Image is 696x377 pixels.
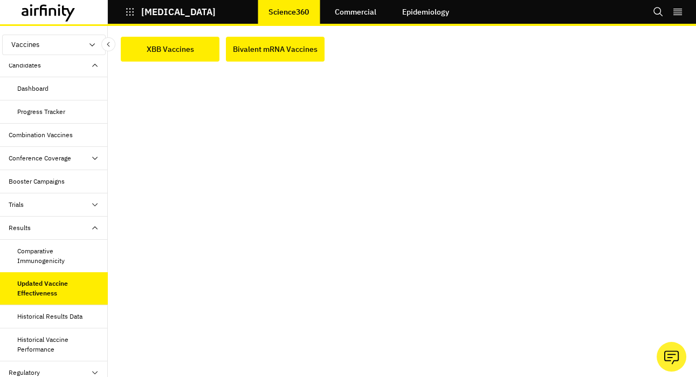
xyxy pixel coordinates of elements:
button: [MEDICAL_DATA] [125,3,216,21]
div: Bivalent mRNA Vaccines [233,42,318,57]
div: Conference Coverage [9,153,71,163]
div: Comparative Immunogenicity [17,246,99,266]
div: XBB Vaccines [147,42,194,57]
div: Combination Vaccines [9,130,73,140]
div: Booster Campaigns [9,177,65,186]
button: Vaccines [2,35,106,55]
div: Progress Tracker [17,107,65,117]
button: Close Sidebar [101,37,115,51]
button: Ask our analysts [657,342,686,372]
p: [MEDICAL_DATA] [141,7,216,17]
button: Search [653,3,664,21]
div: Candidates [9,60,41,70]
div: Updated Vaccine Effectiveness [17,279,99,298]
div: Dashboard [17,84,49,93]
div: Historical Results Data [17,312,82,321]
div: Results [9,223,31,233]
div: Historical Vaccine Performance [17,335,99,354]
div: Trials [9,200,24,210]
p: Science360 [268,8,309,16]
